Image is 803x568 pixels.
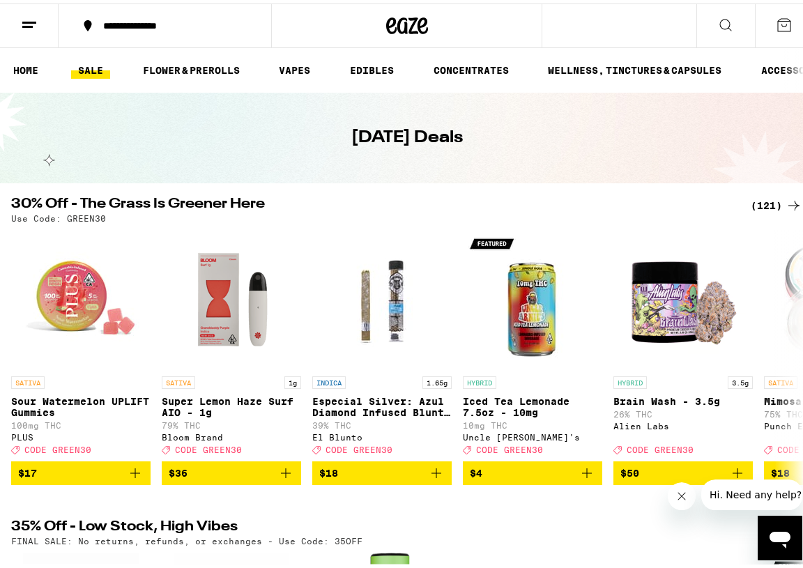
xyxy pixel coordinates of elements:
h2: 30% Off - The Grass Is Greener Here [11,194,734,210]
p: Iced Tea Lemonade 7.5oz - 10mg [463,392,602,415]
span: CODE GREEN30 [175,442,242,451]
button: Add to bag [312,458,452,482]
span: $4 [470,464,482,475]
p: Especial Silver: Azul Diamond Infused Blunt - 1.65g [312,392,452,415]
span: CODE GREEN30 [627,442,694,451]
p: SATIVA [11,373,45,385]
p: 1g [284,373,301,385]
p: HYBRID [613,373,647,385]
a: CONCENTRATES [427,59,516,75]
a: Open page for Iced Tea Lemonade 7.5oz - 10mg from Uncle Arnie's [463,227,602,458]
iframe: Message from company [701,476,802,507]
p: INDICA [312,373,346,385]
span: CODE GREEN30 [326,442,392,451]
button: Add to bag [613,458,753,482]
p: 79% THC [162,417,301,427]
p: SATIVA [162,373,195,385]
a: SALE [71,59,110,75]
span: $17 [18,464,37,475]
span: CODE GREEN30 [24,442,91,451]
iframe: Close message [668,479,696,507]
button: Add to bag [463,458,602,482]
p: 1.65g [422,373,452,385]
h2: 35% Off - Low Stock, High Vibes [11,516,734,533]
p: Use Code: GREEN30 [11,210,106,220]
div: El Blunto [312,429,452,438]
img: Uncle Arnie's - Iced Tea Lemonade 7.5oz - 10mg [463,227,602,366]
a: Open page for Brain Wash - 3.5g from Alien Labs [613,227,753,458]
div: Bloom Brand [162,429,301,438]
p: 10mg THC [463,417,602,427]
a: HOME [6,59,45,75]
a: FLOWER & PREROLLS [136,59,247,75]
a: Open page for Especial Silver: Azul Diamond Infused Blunt - 1.65g from El Blunto [312,227,452,458]
p: FINAL SALE: No returns, refunds, or exchanges - Use Code: 35OFF [11,533,362,542]
p: HYBRID [463,373,496,385]
img: El Blunto - Especial Silver: Azul Diamond Infused Blunt - 1.65g [312,227,452,366]
p: 26% THC [613,406,753,415]
a: WELLNESS, TINCTURES & CAPSULES [541,59,728,75]
p: 100mg THC [11,417,151,427]
div: Alien Labs [613,418,753,427]
p: SATIVA [764,373,797,385]
p: Brain Wash - 3.5g [613,392,753,404]
span: $18 [319,464,338,475]
div: Uncle [PERSON_NAME]'s [463,429,602,438]
span: CODE GREEN30 [476,442,543,451]
p: 3.5g [728,373,753,385]
p: Super Lemon Haze Surf AIO - 1g [162,392,301,415]
div: PLUS [11,429,151,438]
span: $18 [771,464,790,475]
button: Add to bag [11,458,151,482]
img: Alien Labs - Brain Wash - 3.5g [613,227,753,366]
iframe: Button to launch messaging window [758,512,802,557]
a: Open page for Sour Watermelon UPLIFT Gummies from PLUS [11,227,151,458]
span: $36 [169,464,188,475]
span: $50 [620,464,639,475]
img: Bloom Brand - Super Lemon Haze Surf AIO - 1g [162,227,301,366]
a: (121) [751,194,802,210]
h1: [DATE] Deals [351,123,463,146]
p: Sour Watermelon UPLIFT Gummies [11,392,151,415]
a: VAPES [272,59,317,75]
img: PLUS - Sour Watermelon UPLIFT Gummies [11,227,151,366]
a: Open page for Super Lemon Haze Surf AIO - 1g from Bloom Brand [162,227,301,458]
a: EDIBLES [343,59,401,75]
p: 39% THC [312,417,452,427]
button: Add to bag [162,458,301,482]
